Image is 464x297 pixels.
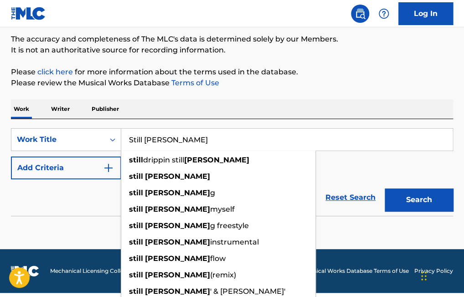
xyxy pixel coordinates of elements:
[145,271,210,279] strong: [PERSON_NAME]
[17,134,99,145] div: Work Title
[129,188,143,197] strong: still
[398,2,453,25] a: Log In
[210,188,215,197] span: g
[11,34,453,45] p: The accuracy and completeness of The MLC's data is determined solely by our Members.
[11,78,453,89] p: Please review the Musical Works Database
[145,205,210,214] strong: [PERSON_NAME]
[418,253,464,297] iframe: Chat Widget
[129,287,143,296] strong: still
[11,266,39,276] img: logo
[378,8,389,19] img: help
[184,156,249,164] strong: [PERSON_NAME]
[11,156,121,179] button: Add Criteria
[11,45,453,56] p: It is not an authoritative source for recording information.
[210,205,235,214] span: myself
[321,188,380,208] a: Reset Search
[385,188,453,211] button: Search
[129,156,143,164] strong: still
[210,238,259,246] span: instrumental
[305,267,409,275] a: Musical Works Database Terms of Use
[355,8,366,19] img: search
[129,205,143,214] strong: still
[210,254,226,263] span: flow
[375,5,393,23] div: Help
[210,221,249,230] span: g freestyle
[50,267,156,275] span: Mechanical Licensing Collective © 2025
[421,262,427,290] div: Drag
[129,254,143,263] strong: still
[210,287,285,296] span: ' & [PERSON_NAME]'
[145,254,210,263] strong: [PERSON_NAME]
[414,267,453,275] a: Privacy Policy
[129,221,143,230] strong: still
[11,67,453,78] p: Please for more information about the terms used in the database.
[48,99,72,119] p: Writer
[170,78,219,87] a: Terms of Use
[11,99,32,119] p: Work
[210,271,236,279] span: (remix)
[103,162,114,173] img: 9d2ae6d4665cec9f34b9.svg
[145,287,210,296] strong: [PERSON_NAME]
[143,156,184,164] span: drippin still
[145,221,210,230] strong: [PERSON_NAME]
[145,188,210,197] strong: [PERSON_NAME]
[145,238,210,246] strong: [PERSON_NAME]
[129,238,143,246] strong: still
[129,271,143,279] strong: still
[351,5,369,23] a: Public Search
[89,99,122,119] p: Publisher
[37,68,73,76] a: click here
[145,172,210,181] strong: [PERSON_NAME]
[129,172,143,181] strong: still
[11,128,453,216] form: Search Form
[11,7,46,20] img: MLC Logo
